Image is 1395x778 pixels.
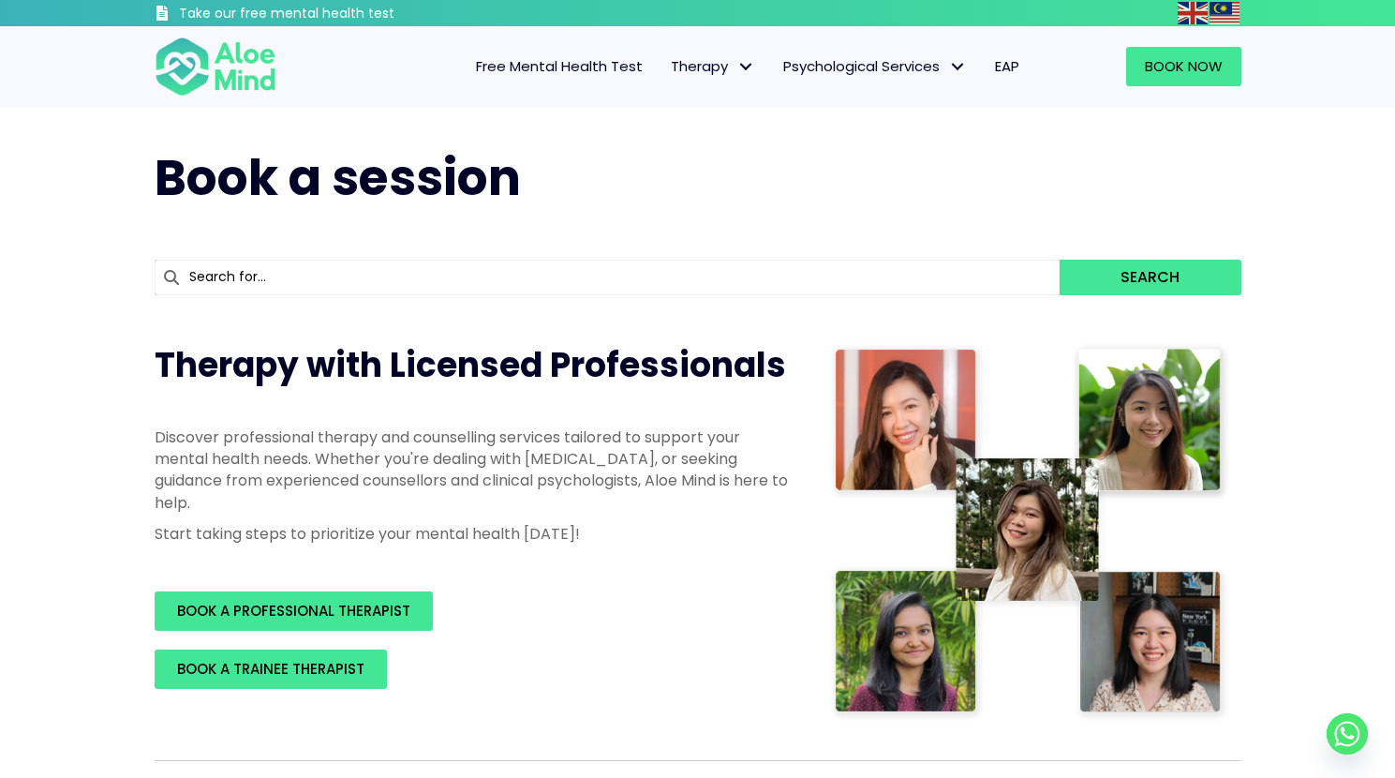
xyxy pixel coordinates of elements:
[1145,56,1223,76] span: Book Now
[155,260,1061,295] input: Search for...
[155,650,387,689] a: BOOK A TRAINEE THERAPIST
[179,5,495,23] h3: Take our free mental health test
[1060,260,1240,295] button: Search
[177,659,364,679] span: BOOK A TRAINEE THERAPIST
[1178,2,1208,24] img: en
[657,47,769,86] a: TherapyTherapy: submenu
[155,341,786,389] span: Therapy with Licensed Professionals
[671,56,755,76] span: Therapy
[155,426,792,514] p: Discover professional therapy and counselling services tailored to support your mental health nee...
[995,56,1019,76] span: EAP
[155,591,433,631] a: BOOK A PROFESSIONAL THERAPIST
[155,143,521,212] span: Book a session
[783,56,967,76] span: Psychological Services
[1327,713,1368,755] a: Whatsapp
[476,56,643,76] span: Free Mental Health Test
[177,601,410,621] span: BOOK A PROFESSIONAL THERAPIST
[155,36,276,97] img: Aloe mind Logo
[733,53,760,81] span: Therapy: submenu
[1178,2,1209,23] a: English
[769,47,981,86] a: Psychological ServicesPsychological Services: submenu
[462,47,657,86] a: Free Mental Health Test
[155,523,792,545] p: Start taking steps to prioritize your mental health [DATE]!
[944,53,972,81] span: Psychological Services: submenu
[981,47,1033,86] a: EAP
[829,342,1230,723] img: Therapist collage
[1126,47,1241,86] a: Book Now
[1209,2,1239,24] img: ms
[155,5,495,26] a: Take our free mental health test
[301,47,1033,86] nav: Menu
[1209,2,1241,23] a: Malay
